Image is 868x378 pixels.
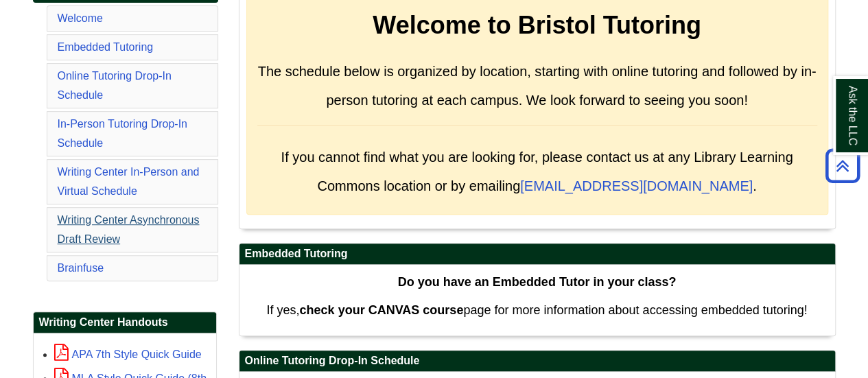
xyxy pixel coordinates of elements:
h2: Online Tutoring Drop-In Schedule [239,351,835,372]
a: Writing Center In-Person and Virtual Schedule [58,166,200,197]
a: APA 7th Style Quick Guide [54,349,202,360]
strong: Welcome to Bristol Tutoring [373,11,701,39]
a: Welcome [58,12,103,24]
a: Online Tutoring Drop-In Schedule [58,70,172,101]
span: If you cannot find what you are looking for, please contact us at any Library Learning Commons lo... [281,150,793,193]
a: Writing Center Asynchronous Draft Review [58,214,200,245]
a: Back to Top [821,156,865,175]
h2: Writing Center Handouts [34,312,216,333]
strong: Do you have an Embedded Tutor in your class? [398,275,677,289]
a: Embedded Tutoring [58,41,154,53]
strong: check your CANVAS course [299,303,463,317]
span: The schedule below is organized by location, starting with online tutoring and followed by in-per... [258,64,817,108]
a: Brainfuse [58,262,104,274]
a: [EMAIL_ADDRESS][DOMAIN_NAME] [520,178,753,193]
a: In-Person Tutoring Drop-In Schedule [58,118,187,149]
h2: Embedded Tutoring [239,244,835,265]
span: If yes, page for more information about accessing embedded tutoring! [266,303,807,317]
